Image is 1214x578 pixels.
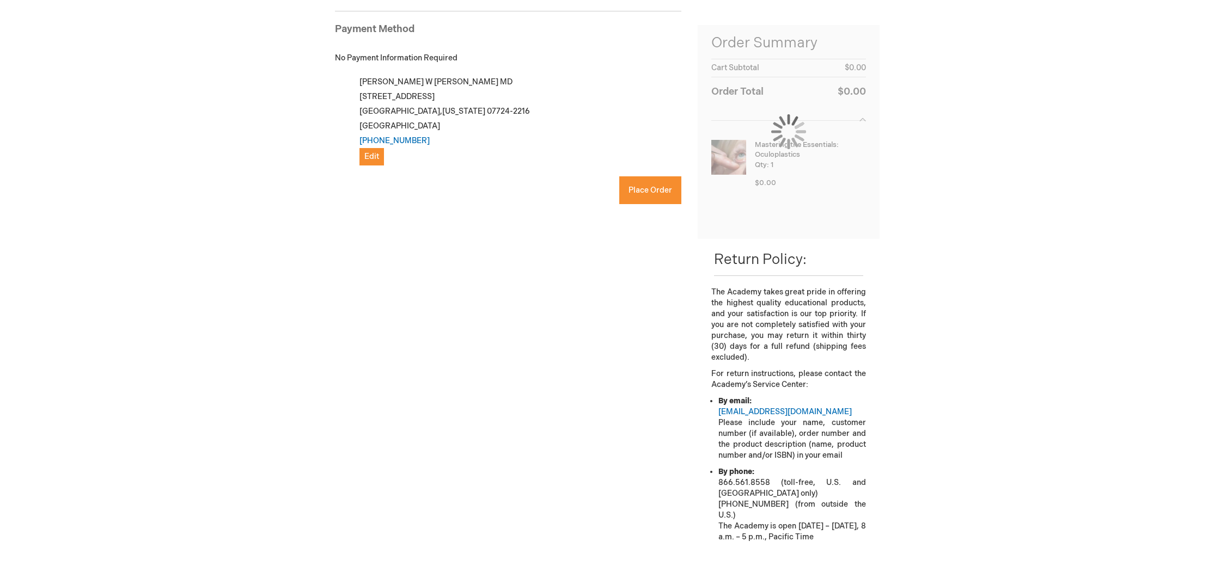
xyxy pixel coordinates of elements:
[619,176,681,204] button: Place Order
[359,148,384,165] button: Edit
[347,75,682,165] div: [PERSON_NAME] W [PERSON_NAME] MD [STREET_ADDRESS] [GEOGRAPHIC_DATA] , 07724-2216 [GEOGRAPHIC_DATA]
[335,53,457,63] span: No Payment Information Required
[771,114,806,149] img: Loading...
[718,396,865,461] li: Please include your name, customer number (if available), order number and the product descriptio...
[629,186,672,195] span: Place Order
[364,152,379,161] span: Edit
[335,189,501,231] iframe: reCAPTCHA
[335,22,682,42] div: Payment Method
[359,136,430,145] a: [PHONE_NUMBER]
[711,287,865,363] p: The Academy takes great pride in offering the highest quality educational products, and your sati...
[711,368,865,390] p: For return instructions, please contact the Academy’s Service Center:
[714,251,807,268] span: Return Policy:
[718,407,852,416] a: [EMAIL_ADDRESS][DOMAIN_NAME]
[718,467,754,476] strong: By phone:
[442,107,485,116] span: [US_STATE]
[718,466,865,543] li: 866.561.8558 (toll-free, U.S. and [GEOGRAPHIC_DATA] only) [PHONE_NUMBER] (from outside the U.S.) ...
[718,396,752,405] strong: By email:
